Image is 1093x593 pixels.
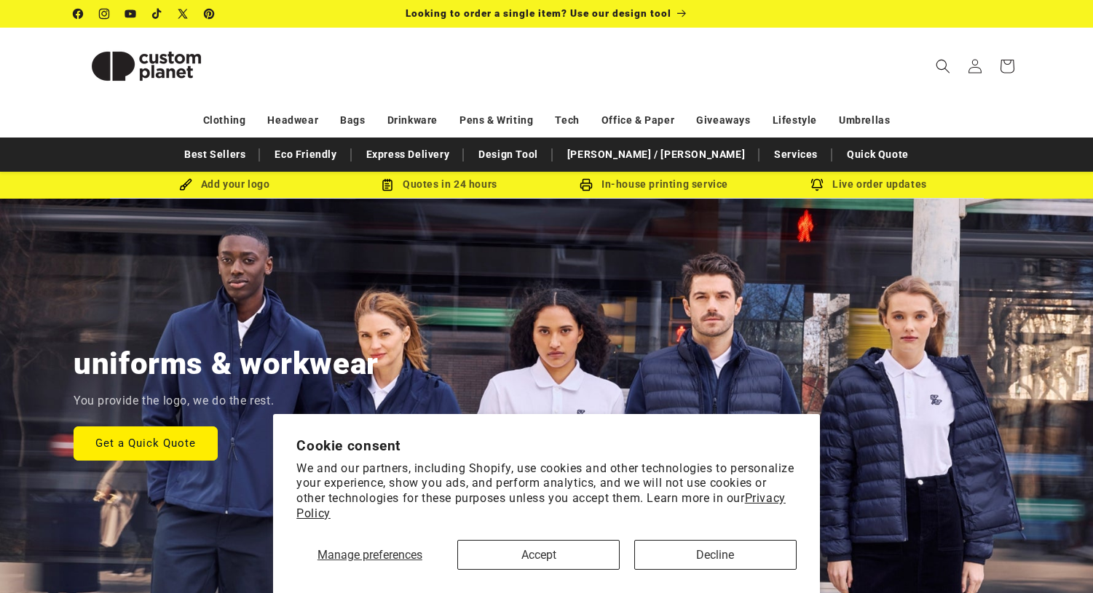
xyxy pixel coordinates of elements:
a: Get a Quick Quote [74,426,218,460]
span: Manage preferences [317,548,422,562]
button: Accept [457,540,620,570]
a: [PERSON_NAME] / [PERSON_NAME] [560,142,752,167]
a: Umbrellas [839,108,890,133]
a: Services [767,142,825,167]
a: Quick Quote [840,142,916,167]
a: Bags [340,108,365,133]
iframe: Chat Widget [1020,523,1093,593]
a: Design Tool [471,142,545,167]
div: Add your logo [117,175,332,194]
div: Live order updates [762,175,976,194]
a: Tech [555,108,579,133]
button: Manage preferences [296,540,443,570]
summary: Search [927,50,959,82]
p: We and our partners, including Shopify, use cookies and other technologies to personalize your ex... [296,461,797,522]
button: Decline [634,540,797,570]
p: You provide the logo, we do the rest. [74,391,274,412]
a: Headwear [267,108,318,133]
a: Express Delivery [359,142,457,167]
a: Lifestyle [773,108,817,133]
a: Best Sellers [177,142,253,167]
img: Order Updates Icon [381,178,394,191]
a: Office & Paper [601,108,674,133]
img: Custom Planet [74,33,219,99]
a: Giveaways [696,108,750,133]
a: Eco Friendly [267,142,344,167]
a: Custom Planet [68,28,224,104]
img: In-house printing [580,178,593,191]
a: Clothing [203,108,246,133]
a: Pens & Writing [459,108,533,133]
img: Order updates [810,178,824,191]
a: Drinkware [387,108,438,133]
div: In-house printing service [547,175,762,194]
span: Looking to order a single item? Use our design tool [406,7,671,19]
h2: uniforms & workwear [74,344,379,383]
div: Quotes in 24 hours [332,175,547,194]
h2: Cookie consent [296,437,797,454]
img: Brush Icon [179,178,192,191]
a: Privacy Policy [296,491,786,520]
